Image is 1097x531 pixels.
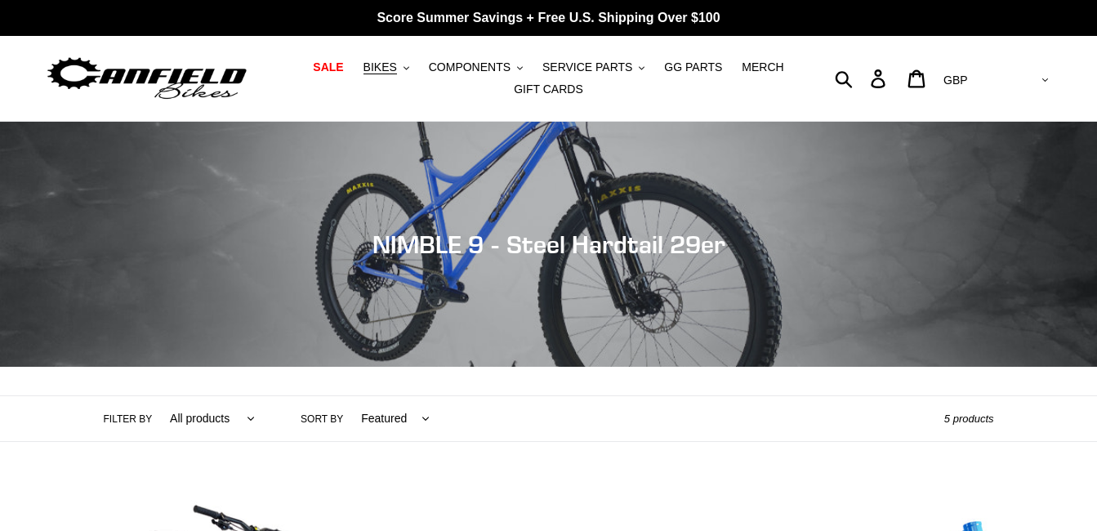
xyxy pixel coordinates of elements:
[664,60,722,74] span: GG PARTS
[506,78,591,100] a: GIFT CARDS
[429,60,511,74] span: COMPONENTS
[734,56,792,78] a: MERCH
[104,412,153,426] label: Filter by
[305,56,351,78] a: SALE
[534,56,653,78] button: SERVICE PARTS
[742,60,783,74] span: MERCH
[944,413,994,425] span: 5 products
[355,56,417,78] button: BIKES
[542,60,632,74] span: SERVICE PARTS
[656,56,730,78] a: GG PARTS
[363,60,397,74] span: BIKES
[372,230,725,259] span: NIMBLE 9 - Steel Hardtail 29er
[313,60,343,74] span: SALE
[301,412,343,426] label: Sort by
[45,53,249,105] img: Canfield Bikes
[421,56,531,78] button: COMPONENTS
[514,83,583,96] span: GIFT CARDS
